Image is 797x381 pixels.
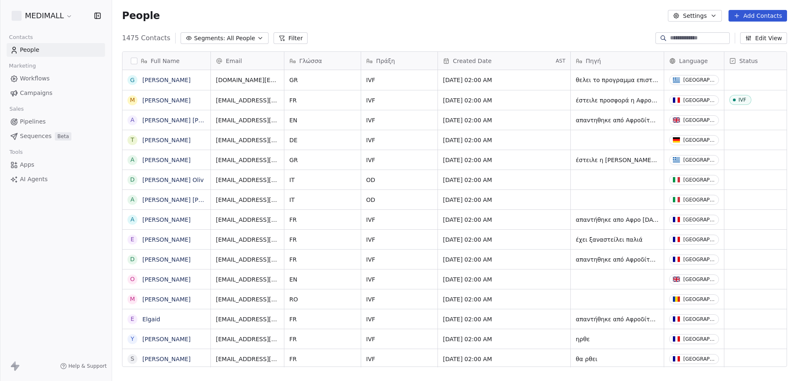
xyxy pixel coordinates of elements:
[366,216,433,224] span: IVF
[142,316,160,323] a: Elgaid
[683,336,715,342] div: [GEOGRAPHIC_DATA]
[443,255,565,264] span: [DATE] 02:00 AM
[20,46,39,54] span: People
[130,275,134,284] div: O
[366,295,433,303] span: IVF
[576,315,659,323] span: απαντήθηκε από Αφροδίτη [DATE]
[366,136,433,144] span: IVF
[443,96,565,104] span: [DATE] 02:00 AM
[576,355,659,363] span: θα ρθει
[576,116,659,124] span: απαντηθηκε από Αφροδίτη [DATE] έστειλε προσφορά
[438,52,570,70] div: Created DateAST
[443,136,565,144] span: [DATE] 02:00 AM
[216,156,279,164] span: [EMAIL_ADDRESS][DOMAIN_NAME]
[453,57,491,65] span: Created Date
[683,177,715,183] div: [GEOGRAPHIC_DATA]
[443,275,565,284] span: [DATE] 02:00 AM
[130,255,135,264] div: D
[683,77,715,83] div: [GEOGRAPHIC_DATA]
[376,57,395,65] span: Πράξη
[443,156,565,164] span: [DATE] 02:00 AM
[576,76,659,84] span: θελει το προγραμμα επιστροφής χρημάτων / απαντήθηκε από Αφροδίτη [DATE]
[443,315,565,323] span: [DATE] 02:00 AM
[131,235,134,244] div: E
[740,32,787,44] button: Edit View
[5,60,39,72] span: Marketing
[216,96,279,104] span: [EMAIL_ADDRESS][DOMAIN_NAME]
[216,315,279,323] span: [EMAIL_ADDRESS][DOMAIN_NAME]
[576,255,659,264] span: απαντηθηκε από Αφροδίτη [DATE]
[443,335,565,343] span: [DATE] 02:00 AM
[683,296,715,302] div: [GEOGRAPHIC_DATA]
[366,76,433,84] span: IVF
[289,176,356,184] span: IT
[130,96,135,104] div: M
[556,58,565,64] span: AST
[142,236,191,243] a: [PERSON_NAME]
[25,10,64,21] span: MEDIMALL
[289,116,356,124] span: EN
[130,215,134,224] div: A
[366,255,433,264] span: IVF
[274,32,308,44] button: Filter
[20,175,48,184] span: AI Agents
[131,354,134,363] div: S
[299,57,322,65] span: Γλώσσα
[131,335,134,343] div: Y
[142,157,191,163] a: [PERSON_NAME]
[679,57,708,65] span: Language
[668,10,721,22] button: Settings
[289,216,356,224] span: FR
[729,10,787,22] button: Add Contacts
[122,33,170,43] span: 1475 Contacts
[7,115,105,129] a: Pipelines
[142,296,191,303] a: [PERSON_NAME]
[576,335,659,343] span: ηρθε
[20,89,52,97] span: Campaigns
[586,57,601,65] span: Πηγή
[289,315,356,323] span: FR
[142,77,191,83] a: [PERSON_NAME]
[683,197,715,203] div: [GEOGRAPHIC_DATA]
[683,137,715,143] div: [GEOGRAPHIC_DATA]
[142,197,291,203] a: [PERSON_NAME] [PERSON_NAME] [PERSON_NAME]
[151,57,180,65] span: Full Name
[131,315,134,323] div: E
[289,255,356,264] span: FR
[142,276,191,283] a: [PERSON_NAME]
[216,255,279,264] span: [EMAIL_ADDRESS][DOMAIN_NAME]
[289,275,356,284] span: EN
[130,155,134,164] div: Α
[289,235,356,244] span: FR
[142,256,191,263] a: [PERSON_NAME]
[366,96,433,104] span: IVF
[443,355,565,363] span: [DATE] 02:00 AM
[683,277,715,282] div: [GEOGRAPHIC_DATA]
[227,34,255,43] span: All People
[20,74,50,83] span: Workflows
[211,52,284,70] div: Email
[216,136,279,144] span: [EMAIL_ADDRESS][DOMAIN_NAME]
[576,216,659,224] span: απαντήθηκε απο Αφρο [DATE]
[142,97,191,104] a: [PERSON_NAME]
[122,52,210,70] div: Full Name
[664,52,724,70] div: Language
[366,335,433,343] span: IVF
[142,336,191,342] a: [PERSON_NAME]
[20,132,51,141] span: Sequences
[683,257,715,262] div: [GEOGRAPHIC_DATA]
[289,156,356,164] span: GR
[7,72,105,85] a: Workflows
[683,157,715,163] div: [GEOGRAPHIC_DATA]
[130,76,135,85] div: G
[194,34,225,43] span: Segments:
[289,196,356,204] span: IT
[289,295,356,303] span: RO
[55,132,71,141] span: Beta
[443,176,565,184] span: [DATE] 02:00 AM
[216,355,279,363] span: [EMAIL_ADDRESS][DOMAIN_NAME]
[216,295,279,303] span: [EMAIL_ADDRESS][DOMAIN_NAME]
[289,76,356,84] span: GR
[7,43,105,57] a: People
[130,195,134,204] div: A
